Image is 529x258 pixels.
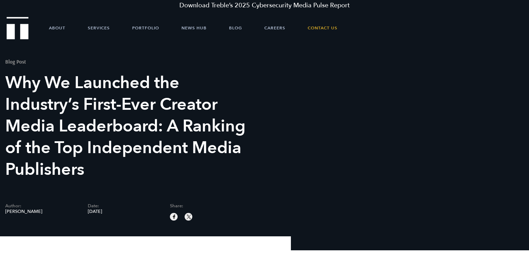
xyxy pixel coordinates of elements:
a: Contact Us [308,17,337,38]
span: [PERSON_NAME] [5,209,77,214]
a: About [49,17,65,38]
a: Blog [229,17,242,38]
span: Author: [5,204,77,208]
mark: Blog Post [5,58,26,65]
h1: Why We Launched the Industry’s First-Ever Creator Media Leaderboard: A Ranking of the Top Indepen... [5,72,252,180]
a: Services [88,17,110,38]
a: News Hub [181,17,207,38]
a: Treble Homepage [7,17,28,39]
a: Portfolio [132,17,159,38]
span: Share: [170,204,242,208]
span: Date: [88,204,160,208]
img: Treble logo [7,17,29,39]
span: [DATE] [88,209,160,214]
img: twitter sharing button [186,214,192,220]
a: Careers [264,17,285,38]
img: facebook sharing button [171,214,177,220]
